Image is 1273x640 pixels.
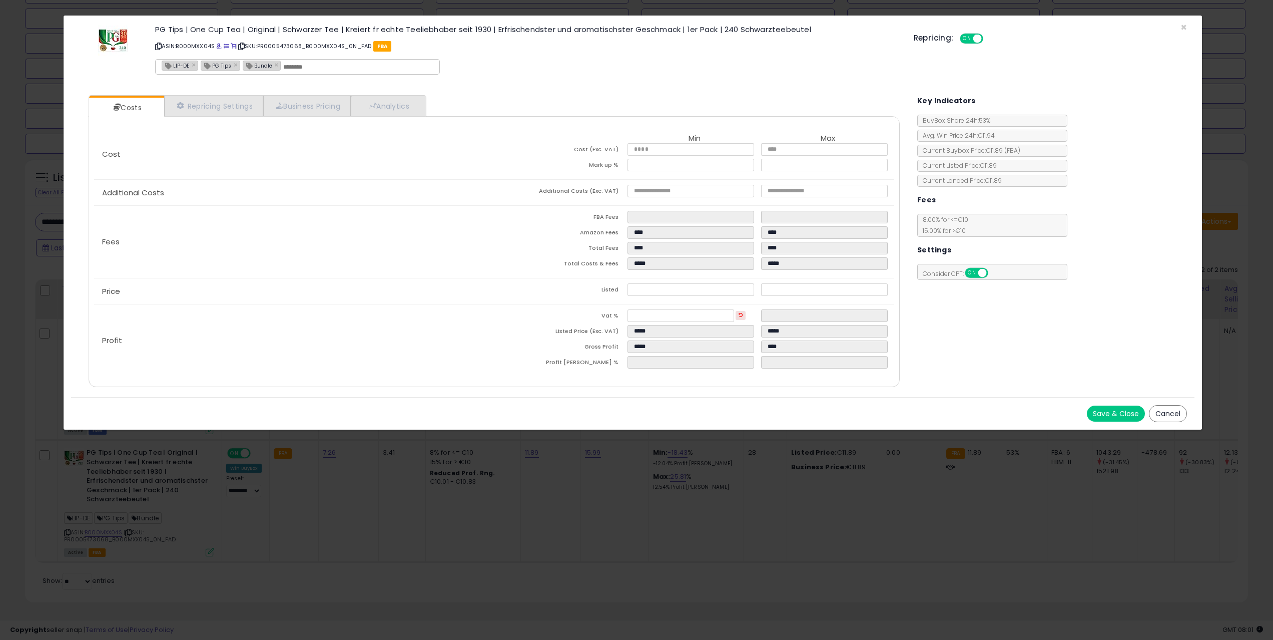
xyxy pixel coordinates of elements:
[494,211,627,226] td: FBA Fees
[494,143,627,159] td: Cost (Exc. VAT)
[94,189,494,197] p: Additional Costs
[986,269,1002,277] span: OFF
[918,161,997,170] span: Current Listed Price: €11.89
[494,356,627,372] td: Profit [PERSON_NAME] %
[351,96,425,116] a: Analytics
[494,242,627,257] td: Total Fees
[494,341,627,356] td: Gross Profit
[1087,406,1145,422] button: Save & Close
[155,38,898,54] p: ASIN: B000MXX04S | SKU: PR0005473068_B000MXX04S_0N_FAD
[1180,20,1187,35] span: ×
[494,325,627,341] td: Listed Price (Exc. VAT)
[231,42,236,50] a: Your listing only
[761,134,894,143] th: Max
[494,257,627,273] td: Total Costs & Fees
[961,35,973,43] span: ON
[914,34,954,42] h5: Repricing:
[986,146,1020,155] span: €11.89
[918,215,968,235] span: 8.00 % for <= €10
[918,226,966,235] span: 15.00 % for > €10
[917,244,951,256] h5: Settings
[494,283,627,299] td: Listed
[216,42,222,50] a: BuyBox page
[966,269,978,277] span: ON
[918,131,995,140] span: Avg. Win Price 24h: €11.94
[98,26,128,56] img: 41wg+sAcXNL._SL60_.jpg
[981,35,997,43] span: OFF
[192,60,198,69] a: ×
[89,98,163,118] a: Costs
[494,226,627,242] td: Amazon Fees
[155,26,898,33] h3: PG Tips | One Cup Tea | Original | Schwarzer Tee | Kreiert fr echte Teeliebhaber seit 1930 | Erfr...
[243,61,272,70] span: Bundle
[627,134,761,143] th: Min
[263,96,351,116] a: Business Pricing
[494,185,627,200] td: Additional Costs (Exc. VAT)
[494,159,627,174] td: Mark up %
[1149,405,1187,422] button: Cancel
[94,150,494,158] p: Cost
[164,96,263,116] a: Repricing Settings
[917,194,936,206] h5: Fees
[917,95,976,107] h5: Key Indicators
[94,337,494,345] p: Profit
[1004,146,1020,155] span: ( FBA )
[94,287,494,295] p: Price
[201,61,231,70] span: PG Tips
[275,60,281,69] a: ×
[234,60,240,69] a: ×
[918,269,1001,278] span: Consider CPT:
[918,116,990,125] span: BuyBox Share 24h: 53%
[224,42,229,50] a: All offer listings
[918,176,1002,185] span: Current Landed Price: €11.89
[494,309,627,325] td: Vat %
[918,146,1020,155] span: Current Buybox Price:
[162,61,189,70] span: LIP-DE
[94,238,494,246] p: Fees
[373,41,392,52] span: FBA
